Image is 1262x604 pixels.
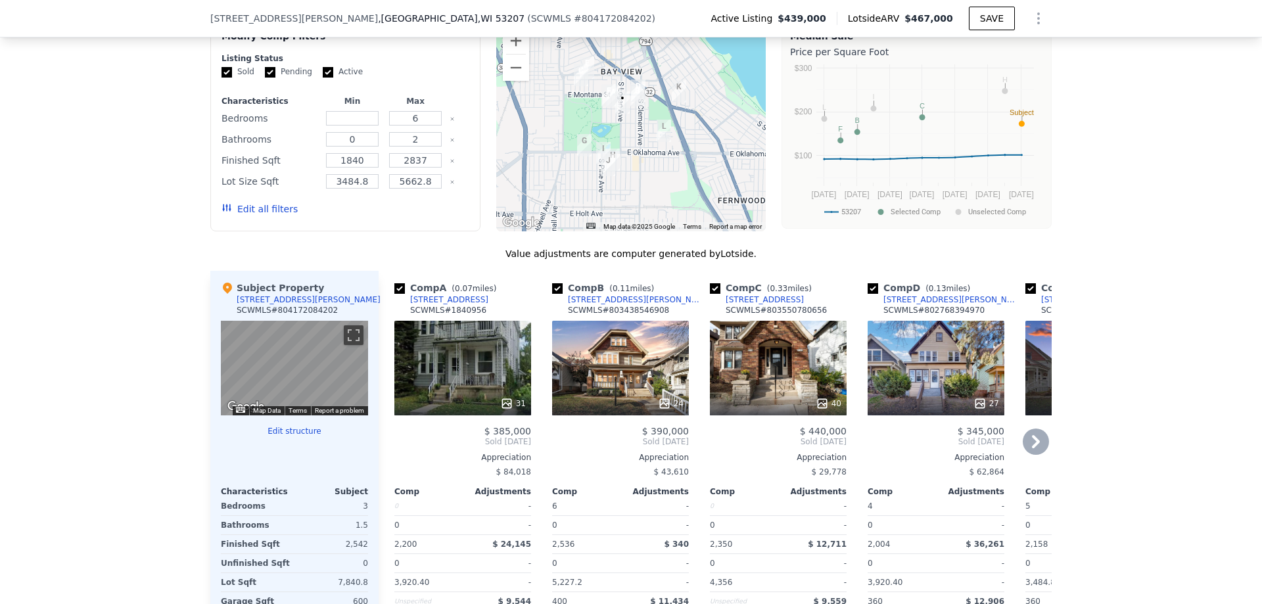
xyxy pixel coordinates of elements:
[838,125,843,133] text: F
[781,554,847,572] div: -
[658,397,684,410] div: 24
[1025,516,1091,534] div: 0
[710,540,732,549] span: 2,350
[968,208,1026,216] text: Unselected Comp
[654,467,689,476] span: $ 43,610
[781,573,847,592] div: -
[868,452,1004,463] div: Appreciation
[657,120,671,142] div: 3011 S Hanson AVENUE #3011A
[966,540,1004,549] span: $ 36,261
[620,486,689,497] div: Adjustments
[503,55,529,81] button: Zoom out
[552,436,689,447] span: Sold [DATE]
[237,294,381,305] div: [STREET_ADDRESS][PERSON_NAME]
[781,516,847,534] div: -
[778,486,847,497] div: Adjustments
[378,12,525,25] span: , [GEOGRAPHIC_DATA]
[812,190,837,199] text: [DATE]
[297,497,368,515] div: 3
[1041,305,1142,315] div: SCWMLS # 802939659882
[221,554,292,572] div: Unfinished Sqft
[552,294,705,305] a: [STREET_ADDRESS][PERSON_NAME]
[605,149,620,171] div: 3174 S Lenox St
[323,96,381,106] div: Min
[868,578,902,587] span: 3,920.40
[929,284,947,293] span: 0.13
[958,426,1004,436] span: $ 345,000
[868,294,1020,305] a: [STREET_ADDRESS][PERSON_NAME]
[222,67,232,78] input: Sold
[943,190,968,199] text: [DATE]
[710,436,847,447] span: Sold [DATE]
[1010,108,1034,116] text: Subject
[615,91,630,114] div: 2910 S Logan Ave
[710,281,817,294] div: Comp C
[265,67,275,78] input: Pending
[630,84,645,106] div: 2843 S Clement Ave # 2845
[221,535,292,553] div: Finished Sqft
[236,407,245,413] button: Keyboard shortcuts
[221,426,368,436] button: Edit structure
[920,284,975,293] span: ( miles)
[289,407,307,414] a: Terms (opens in new tab)
[770,284,787,293] span: 0.33
[709,223,762,230] a: Report a map error
[394,559,400,568] span: 0
[778,12,826,25] span: $439,000
[463,486,531,497] div: Adjustments
[222,66,254,78] label: Sold
[795,151,812,160] text: $100
[623,497,689,515] div: -
[1025,281,1132,294] div: Comp E
[642,426,689,436] span: $ 390,000
[568,294,705,305] div: [STREET_ADDRESS][PERSON_NAME]
[450,116,455,122] button: Clear
[781,497,847,515] div: -
[877,190,902,199] text: [DATE]
[1009,190,1034,199] text: [DATE]
[973,397,999,410] div: 27
[465,516,531,534] div: -
[210,12,378,25] span: [STREET_ADDRESS][PERSON_NAME]
[812,467,847,476] span: $ 29,778
[623,573,689,592] div: -
[868,559,873,568] span: 0
[531,13,571,24] span: SCWMLS
[224,398,268,415] a: Open this area in Google Maps (opens a new window)
[500,397,526,410] div: 31
[891,208,941,216] text: Selected Comp
[631,80,645,102] div: 2823 S Clement Ave
[552,540,574,549] span: 2,536
[883,305,985,315] div: SCWMLS # 802768394970
[790,61,1043,225] div: A chart.
[568,305,669,315] div: SCWMLS # 803438546908
[450,137,455,143] button: Clear
[683,223,701,230] a: Terms (opens in new tab)
[1025,559,1031,568] span: 0
[552,281,659,294] div: Comp B
[297,573,368,592] div: 7,840.8
[710,516,776,534] div: 0
[762,284,817,293] span: ( miles)
[221,486,294,497] div: Characteristics
[323,66,363,78] label: Active
[552,578,582,587] span: 5,227.2
[496,467,531,476] span: $ 84,018
[939,516,1004,534] div: -
[613,284,630,293] span: 0.11
[253,406,281,415] button: Map Data
[910,190,935,199] text: [DATE]
[816,397,841,410] div: 40
[604,284,659,293] span: ( miles)
[394,578,429,587] span: 3,920.40
[868,281,975,294] div: Comp D
[711,12,778,25] span: Active Listing
[500,214,543,231] img: Google
[726,294,804,305] div: [STREET_ADDRESS]
[606,85,620,108] div: 2850 S Lenox STREET #2852
[726,305,827,315] div: SCWMLS # 803550780656
[795,64,812,73] text: $300
[868,486,936,497] div: Comp
[939,554,1004,572] div: -
[975,190,1000,199] text: [DATE]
